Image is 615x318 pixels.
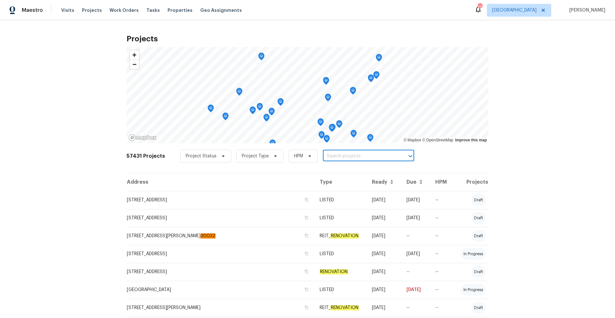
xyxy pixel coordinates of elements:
button: Zoom out [130,60,139,69]
th: Due [401,173,430,191]
th: Projects [453,173,488,191]
td: LISTED [315,245,367,263]
td: [DATE] [401,209,430,227]
h2: 57431 Projects [127,153,165,159]
td: [STREET_ADDRESS] [127,209,315,227]
button: Copy Address [304,251,309,256]
div: Map marker [236,88,242,98]
button: Copy Address [304,269,309,274]
h2: Projects [127,36,488,42]
span: Tasks [146,8,160,13]
div: Map marker [208,105,214,114]
span: Work Orders [110,7,139,13]
td: -- [430,191,453,209]
td: [DATE] [401,281,430,299]
td: [DATE] [367,299,401,317]
td: [DATE] [367,263,401,281]
td: [DATE] [401,191,430,209]
div: Map marker [269,139,276,149]
span: Visits [61,7,74,13]
div: Map marker [257,103,263,113]
div: Map marker [250,106,256,116]
td: -- [401,227,430,245]
td: LISTED [315,209,367,227]
em: RENOVATION [331,305,359,310]
a: OpenStreetMap [422,138,453,142]
span: Project Type [242,153,269,159]
div: draft [471,230,486,242]
td: -- [430,245,453,263]
a: Mapbox [404,138,421,142]
div: Map marker [263,114,270,124]
div: Map marker [329,124,336,134]
th: Address [127,173,315,191]
button: Open [406,152,415,161]
td: [DATE] [367,209,401,227]
th: HPM [430,173,453,191]
th: Type [315,173,367,191]
div: Map marker [350,87,356,97]
td: -- [401,299,430,317]
td: -- [430,299,453,317]
em: RENOVATION [331,233,359,238]
td: [STREET_ADDRESS][PERSON_NAME] [127,227,315,245]
div: Map marker [268,108,275,118]
div: Map marker [336,120,342,130]
td: [STREET_ADDRESS][PERSON_NAME] [127,299,315,317]
td: [DATE] [401,245,430,263]
div: Map marker [318,131,325,141]
td: REIT_ [315,299,367,317]
td: [STREET_ADDRESS] [127,245,315,263]
span: Projects [82,7,102,13]
td: [STREET_ADDRESS] [127,191,315,209]
em: RENOVATION [320,269,348,274]
div: Map marker [323,77,329,87]
div: Map marker [368,74,374,84]
div: in progress [461,248,486,260]
a: Improve this map [455,138,487,142]
span: Project Status [186,153,217,159]
td: -- [430,281,453,299]
span: Properties [168,7,193,13]
div: Map marker [350,130,357,140]
button: Copy Address [304,197,309,203]
td: [GEOGRAPHIC_DATA] [127,281,315,299]
td: -- [430,227,453,245]
span: Maestro [22,7,43,13]
td: -- [430,209,453,227]
div: Map marker [277,98,284,108]
div: Map marker [367,134,373,144]
div: draft [471,194,486,206]
button: Copy Address [304,305,309,310]
div: Map marker [317,118,324,128]
div: 111 [478,4,482,10]
td: LISTED [315,191,367,209]
button: Copy Address [304,287,309,292]
div: draft [471,302,486,314]
td: [DATE] [367,245,401,263]
td: -- [401,263,430,281]
input: Search projects [323,151,396,161]
div: Map marker [376,54,382,64]
button: Copy Address [304,215,309,221]
div: draft [471,266,486,278]
canvas: Map [127,47,488,143]
span: HPM [294,153,303,159]
em: 30032 [201,233,216,238]
span: [GEOGRAPHIC_DATA] [492,7,537,13]
div: Map marker [222,113,229,122]
div: Map marker [258,53,265,63]
div: Map marker [329,124,335,134]
button: Zoom in [130,50,139,60]
td: [DATE] [367,191,401,209]
td: LISTED [315,281,367,299]
a: Mapbox homepage [128,134,157,141]
div: Map marker [257,143,264,153]
div: Map marker [324,135,330,145]
div: Map marker [373,71,380,81]
td: [STREET_ADDRESS] [127,263,315,281]
span: [PERSON_NAME] [567,7,605,13]
div: Map marker [325,94,331,104]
